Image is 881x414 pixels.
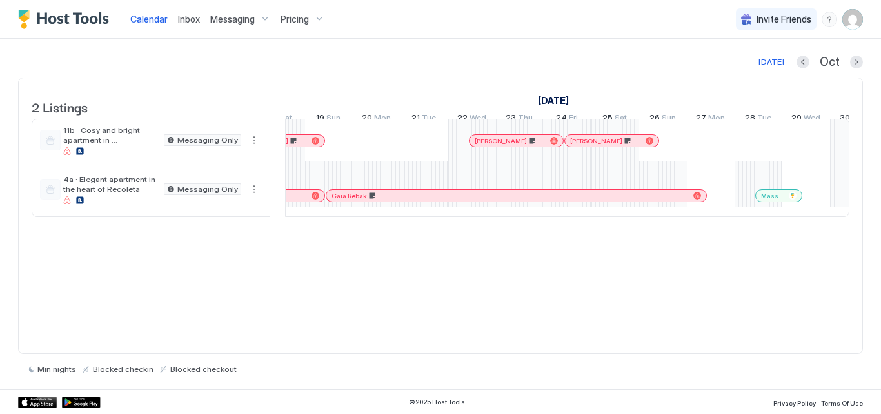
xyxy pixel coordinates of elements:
a: October 25, 2025 [599,110,630,129]
button: Previous month [797,56,809,68]
span: 19 [316,112,324,126]
span: Blocked checkin [93,364,153,374]
a: Google Play Store [62,397,101,408]
a: October 19, 2025 [313,110,344,129]
span: [PERSON_NAME] [475,137,527,145]
span: Terms Of Use [821,399,863,407]
span: Min nights [37,364,76,374]
span: Invite Friends [757,14,811,25]
span: Wed [804,112,820,126]
span: © 2025 Host Tools [409,398,465,406]
span: Privacy Policy [773,399,816,407]
span: Tue [422,112,436,126]
span: Pricing [281,14,309,25]
span: Mon [708,112,725,126]
a: Terms Of Use [821,395,863,409]
span: Wed [470,112,486,126]
span: 23 [506,112,516,126]
div: menu [246,181,262,197]
span: 29 [791,112,802,126]
div: [DATE] [758,56,784,68]
span: 25 [602,112,613,126]
span: 27 [696,112,706,126]
span: Tue [757,112,771,126]
span: Oct [820,55,840,70]
span: Inbox [178,14,200,25]
a: Inbox [178,12,200,26]
a: October 28, 2025 [742,110,775,129]
span: Mon [374,112,391,126]
div: menu [246,132,262,148]
span: 2 Listings [32,97,88,116]
a: October 26, 2025 [646,110,679,129]
span: Sun [326,112,341,126]
div: menu [822,12,837,27]
span: 22 [457,112,468,126]
a: App Store [18,397,57,408]
a: Calendar [130,12,168,26]
span: Fri [569,112,578,126]
a: October 24, 2025 [553,110,581,129]
div: User profile [842,9,863,30]
span: 30 [840,112,850,126]
span: 28 [745,112,755,126]
span: Calendar [130,14,168,25]
a: October 23, 2025 [502,110,536,129]
a: October 1, 2025 [535,91,572,110]
span: Mass producciones [761,192,784,200]
span: 26 [649,112,660,126]
a: October 20, 2025 [359,110,394,129]
span: Gaia Rebak [332,192,367,200]
span: Thu [518,112,533,126]
a: October 21, 2025 [408,110,439,129]
button: More options [246,132,262,148]
span: 20 [362,112,372,126]
span: Messaging [210,14,255,25]
a: Privacy Policy [773,395,816,409]
button: More options [246,181,262,197]
span: 11b · Cosy and bright apartment in [GEOGRAPHIC_DATA] [63,125,159,145]
span: 21 [411,112,420,126]
span: Sun [662,112,676,126]
span: 24 [556,112,567,126]
a: October 22, 2025 [454,110,490,129]
span: Blocked checkout [170,364,237,374]
span: [PERSON_NAME] [570,137,622,145]
span: Sat [615,112,627,126]
a: Host Tools Logo [18,10,115,29]
button: Next month [850,56,863,68]
span: 4a · Elegant apartment in the heart of Recoleta [63,174,159,194]
a: October 29, 2025 [788,110,824,129]
button: [DATE] [757,54,786,70]
span: Sat [280,112,292,126]
a: October 30, 2025 [836,110,870,129]
a: October 27, 2025 [693,110,728,129]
